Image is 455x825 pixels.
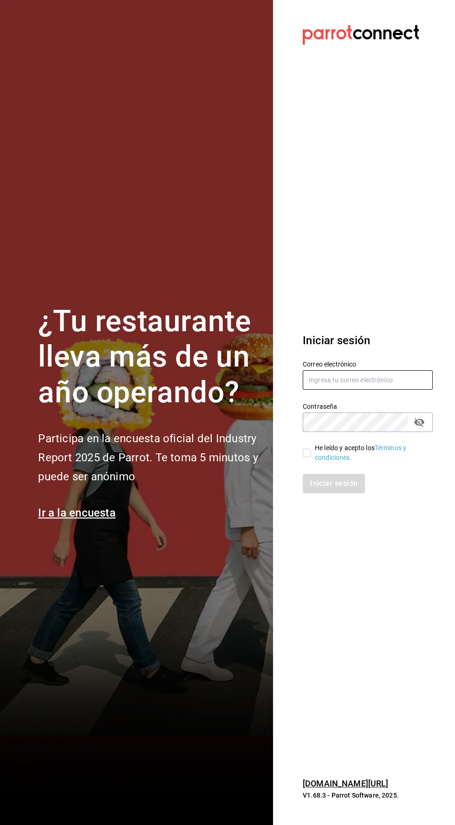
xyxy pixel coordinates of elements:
font: Participa en la encuesta oficial del Industry Report 2025 de Parrot. Te toma 5 minutos y puede se... [38,432,258,483]
font: ¿Tu restaurante lleva más de un año operando? [38,304,251,410]
a: Ir a la encuesta [38,506,116,519]
input: Ingresa tu correo electrónico [303,370,433,390]
button: campo de contraseña [411,414,427,430]
a: Términos y condiciones. [315,444,406,461]
a: [DOMAIN_NAME][URL] [303,779,388,788]
font: Contraseña [303,402,337,410]
font: Iniciar sesión [303,334,370,347]
font: V1.68.3 - Parrot Software, 2025. [303,792,399,799]
font: Correo electrónico [303,360,356,367]
font: He leído y acepto los [315,444,375,452]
